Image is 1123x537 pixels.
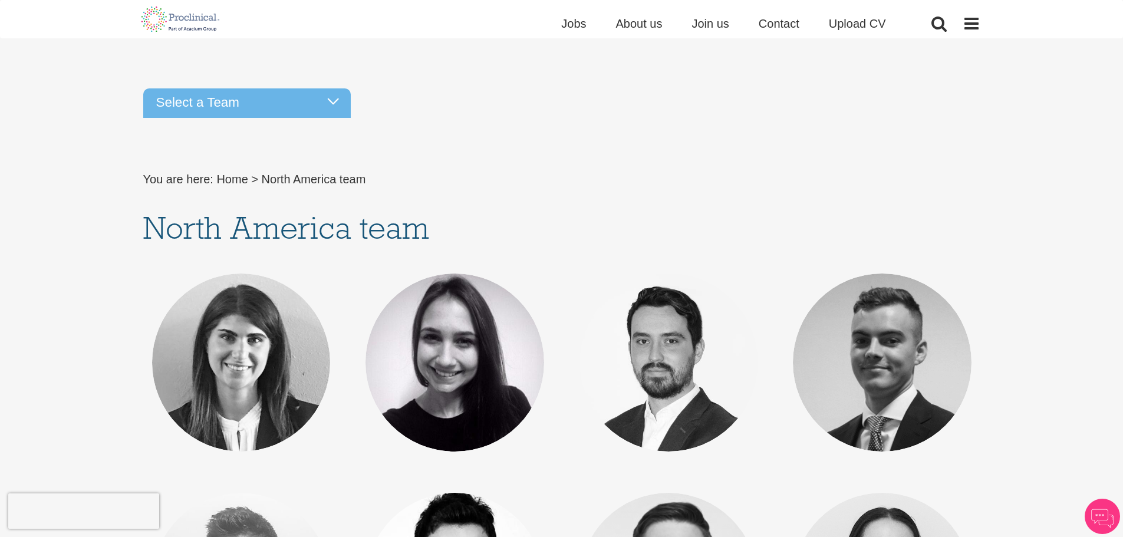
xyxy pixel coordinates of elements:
a: Jobs [561,17,586,30]
img: Chatbot [1085,499,1120,534]
iframe: reCAPTCHA [8,493,159,529]
a: Join us [691,17,729,30]
a: Contact [759,17,799,30]
div: Select a Team [143,88,351,118]
a: Upload CV [829,17,886,30]
span: North America team [143,207,429,248]
span: > [251,173,258,186]
span: North America team [262,173,366,186]
a: About us [616,17,663,30]
span: You are here: [143,173,213,186]
a: breadcrumb link [216,173,248,186]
